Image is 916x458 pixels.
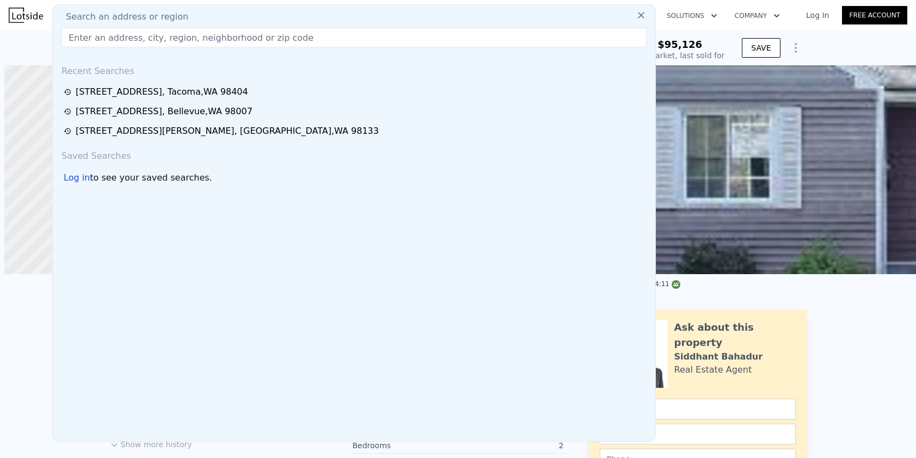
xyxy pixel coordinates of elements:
input: Email [600,424,796,444]
a: [STREET_ADDRESS], Bellevue,WA 98007 [64,105,648,118]
button: Solutions [658,6,726,26]
button: SAVE [742,38,780,58]
a: Log In [793,10,842,21]
div: Siddhant Bahadur [674,350,763,363]
div: [STREET_ADDRESS] , Tacoma , WA 98404 [76,85,248,98]
span: to see your saved searches. [90,171,212,184]
div: Off Market, last sold for [635,50,724,61]
div: [STREET_ADDRESS][PERSON_NAME] , [GEOGRAPHIC_DATA] , WA 98133 [76,125,379,138]
div: Saved Searches [57,141,651,167]
div: [STREET_ADDRESS] , Bellevue , WA 98007 [76,105,253,118]
a: [STREET_ADDRESS][PERSON_NAME], [GEOGRAPHIC_DATA],WA 98133 [64,125,648,138]
div: Recent Searches [57,56,651,82]
input: Enter an address, city, region, neighborhood or zip code [62,28,647,47]
input: Name [600,399,796,419]
button: Company [726,6,789,26]
div: Ask about this property [674,320,796,350]
a: Free Account [842,6,907,24]
div: 2 [458,440,564,451]
div: Bedrooms [353,440,458,451]
span: $95,126 [657,39,702,50]
div: Log in [64,171,90,184]
img: NWMLS Logo [672,280,680,289]
div: Real Estate Agent [674,363,752,376]
span: Search an address or region [57,10,188,23]
button: Show more history [110,435,192,450]
a: [STREET_ADDRESS], Tacoma,WA 98404 [64,85,648,98]
img: Lotside [9,8,43,23]
button: Show Options [785,37,807,59]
